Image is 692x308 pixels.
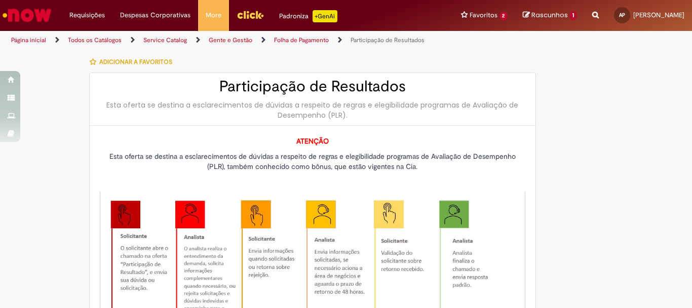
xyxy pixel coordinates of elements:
span: Favoritos [470,10,497,20]
p: Esta oferta se destina a esclarecimentos de dúvidas a respeito de regras e elegibilidade programa... [100,151,525,172]
a: Gente e Gestão [209,36,252,44]
img: click_logo_yellow_360x200.png [237,7,264,22]
p: +GenAi [313,10,337,22]
div: Padroniza [279,10,337,22]
a: Todos os Catálogos [68,36,122,44]
span: Requisições [69,10,105,20]
button: Adicionar a Favoritos [89,51,178,73]
div: Esta oferta se destina a esclarecimentos de dúvidas a respeito de regras e elegibilidade programa... [100,100,525,120]
span: Adicionar a Favoritos [99,58,172,66]
a: Rascunhos [523,11,577,20]
span: Rascunhos [531,10,568,20]
span: More [206,10,221,20]
h2: Participação de Resultados [100,78,525,95]
a: Folha de Pagamento [274,36,329,44]
ul: Trilhas de página [8,31,454,50]
span: [PERSON_NAME] [633,11,684,19]
span: 2 [499,12,508,20]
a: Participação de Resultados [351,36,425,44]
a: Service Catalog [143,36,187,44]
span: Despesas Corporativas [120,10,190,20]
span: AP [619,12,625,18]
a: Página inicial [11,36,46,44]
span: 1 [569,11,577,20]
strong: ATENÇÃO [296,136,329,146]
img: ServiceNow [1,5,53,25]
